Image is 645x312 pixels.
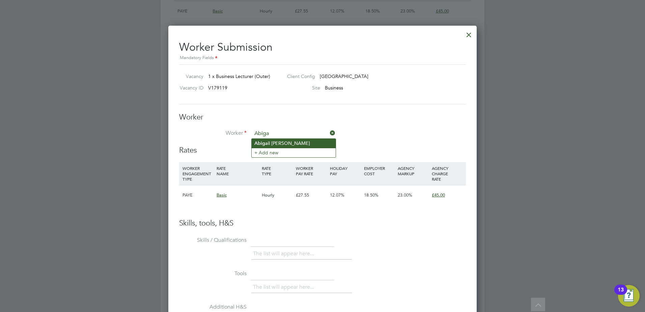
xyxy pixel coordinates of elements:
[618,285,640,307] button: Open Resource Center, 13 new notifications
[328,162,362,180] div: HOLIDAY PAY
[215,162,260,180] div: RATE NAME
[364,192,378,198] span: 18.50%
[282,85,320,91] label: Site
[252,129,335,139] input: Search for...
[320,73,368,79] span: [GEOGRAPHIC_DATA]
[179,218,466,228] h3: Skills, tools, H&S
[176,85,203,91] label: Vacancy ID
[179,270,247,277] label: Tools
[294,162,328,180] div: WORKER PAY RATE
[181,162,215,185] div: WORKER ENGAGEMENT TYPE
[208,85,227,91] span: V179119
[282,73,315,79] label: Client Config
[176,73,203,79] label: Vacancy
[253,249,317,258] li: The list will appear here...
[294,185,328,205] div: £27.55
[179,54,466,62] div: Mandatory Fields
[362,162,396,180] div: EMPLOYER COST
[179,112,466,122] h3: Worker
[330,192,344,198] span: 12.07%
[260,185,294,205] div: Hourly
[252,148,336,157] li: + Add new
[430,162,464,185] div: AGENCY CHARGE RATE
[253,283,317,292] li: The list will appear here...
[181,185,215,205] div: PAYE
[179,35,466,62] h2: Worker Submission
[217,192,227,198] span: Basic
[432,192,445,198] span: £45.00
[179,237,247,244] label: Skills / Qualifications
[208,73,270,79] span: 1 x Business Lecturer (Outer)
[618,290,624,298] div: 13
[396,162,430,180] div: AGENCY MARKUP
[398,192,412,198] span: 23.00%
[252,139,336,148] li: il [PERSON_NAME]
[260,162,294,180] div: RATE TYPE
[325,85,343,91] span: Business
[179,130,247,137] label: Worker
[179,304,247,311] label: Additional H&S
[179,146,466,155] h3: Rates
[254,140,268,146] b: Abiga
